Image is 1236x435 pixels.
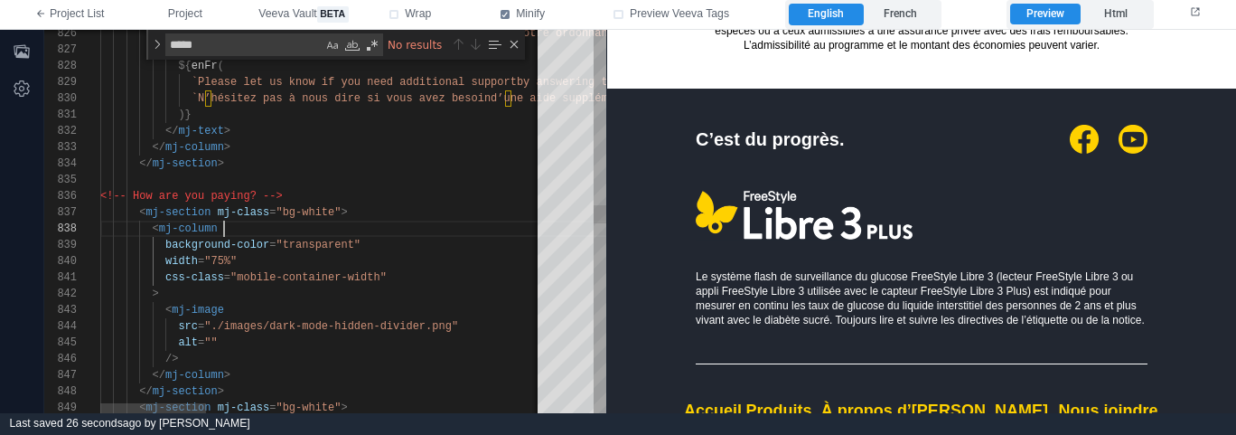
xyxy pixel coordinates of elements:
[218,157,224,170] span: >
[630,6,729,23] span: Preview Veeva Tags
[405,6,431,23] span: Wrap
[224,369,230,382] span: >
[451,372,550,390] a: Nous joindre
[276,206,341,219] span: "bg-white"
[343,36,361,54] div: Match Whole Word (⌥⌘W)
[204,255,237,268] span: "75%"
[138,372,204,390] a: Produits
[44,204,77,221] div: 837
[44,383,77,400] div: 848
[451,37,465,52] div: Previous Match (⇧Enter)
[789,4,863,25] label: English
[269,239,276,251] span: =
[276,239,360,251] span: "transparent"
[165,255,198,268] span: width
[178,320,198,333] span: src
[44,188,77,204] div: 836
[153,369,165,382] span: </
[218,385,224,398] span: >
[44,237,77,253] div: 839
[139,402,145,414] span: <
[230,271,387,284] span: "mobile-container-width"
[145,402,211,414] span: mj-section
[192,60,218,72] span: enFr
[218,402,270,414] span: mj-class
[153,141,165,154] span: </
[165,239,269,251] span: background-color
[44,107,77,123] div: 831
[192,92,491,105] span: `N’hésitez pas à nous dire si vous avez besoin
[44,302,77,318] div: 843
[44,286,77,302] div: 842
[165,369,224,382] span: mj-column
[44,221,77,237] div: 838
[145,206,211,219] span: mj-section
[165,141,224,154] span: mj-column
[44,253,77,270] div: 840
[44,58,77,74] div: 828
[218,60,224,72] span: (
[44,123,77,139] div: 832
[341,402,347,414] span: >
[153,385,218,398] span: mj-section
[77,372,135,390] a: Accueil
[204,320,458,333] span: "./images/dark-mode-hidden-divider.png"
[1010,4,1080,25] label: Preview
[269,206,276,219] span: =
[44,172,77,188] div: 835
[386,33,448,56] div: No results
[204,336,217,349] span: ""
[214,372,441,390] a: Àproposd’[PERSON_NAME]
[198,320,204,333] span: =
[139,385,152,398] span: </
[484,34,504,54] div: Find in Selection (⌥⌘L)
[224,271,230,284] span: =
[172,304,224,317] span: mj-image
[44,270,77,286] div: 841
[341,206,347,219] span: >
[44,90,77,107] div: 830
[89,240,540,298] div: Le système flash de surveillance du glucose FreeStyle Libre 3 (lecteur FreeStyle Libre 3 ou appli...
[149,30,165,60] div: Toggle Replace
[178,125,223,137] span: mj-text
[165,125,178,137] span: </
[516,6,545,23] span: Minify
[44,367,77,383] div: 847
[276,402,341,414] span: "bg-white"
[166,34,323,55] textarea: Find
[165,304,172,317] span: <
[178,109,191,121] span: )}
[159,222,218,235] span: mj-column
[153,288,159,300] span: >
[165,271,224,284] span: css-class
[44,351,77,367] div: 846
[1081,4,1150,25] label: Html
[89,160,305,211] img: FreeStyle Libre 3 Plus
[178,60,191,72] span: ${
[44,318,77,335] div: 844
[269,402,276,414] span: =
[864,4,938,25] label: French
[507,37,521,52] div: Close (Escape)
[198,336,204,349] span: =
[139,157,152,170] span: </
[198,255,204,268] span: =
[44,400,77,416] div: 849
[153,157,218,170] span: mj-section
[317,6,349,23] span: beta
[153,222,159,235] span: <
[517,76,732,89] span: by answering the question below:`
[44,335,77,351] div: 845
[139,206,145,219] span: <
[44,42,77,58] div: 827
[178,336,198,349] span: alt
[44,156,77,172] div: 834
[100,190,283,203] span: <!-- How are you paying? -->
[165,353,178,365] span: />
[168,6,202,23] span: Project
[89,99,450,120] div: C’est du progrès.
[323,36,342,54] div: Match Case (⌥⌘C)
[258,6,348,23] span: Veeva Vault
[224,125,230,137] span: >
[463,95,492,124] img: Facebook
